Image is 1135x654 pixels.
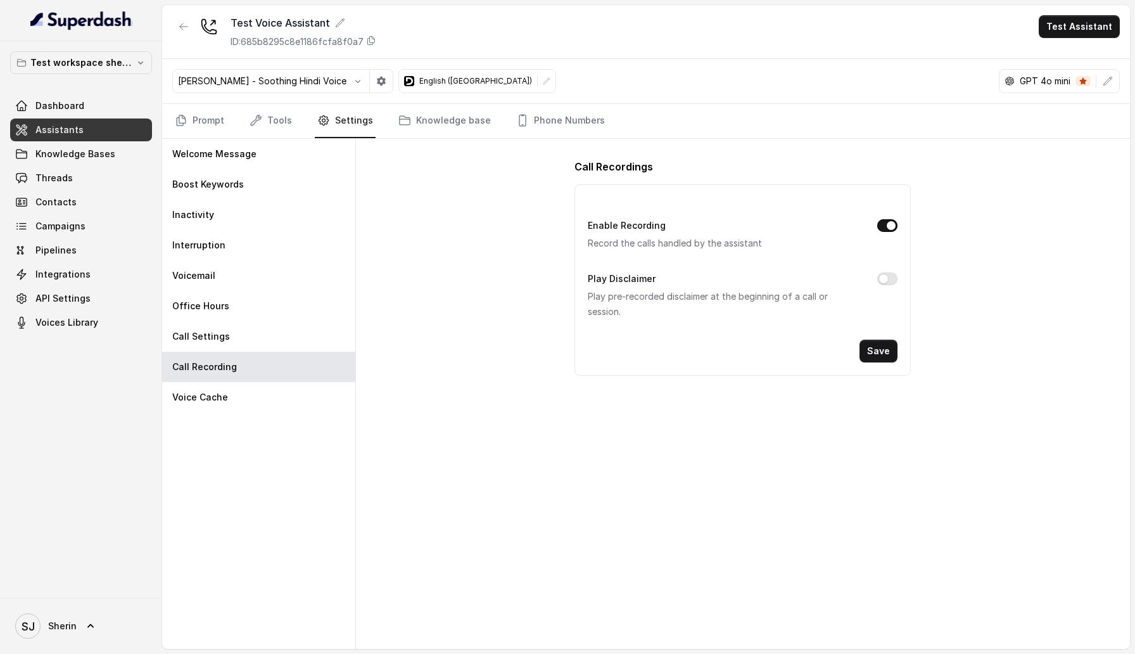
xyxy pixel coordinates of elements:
a: Integrations [10,263,152,286]
a: Pipelines [10,239,152,262]
a: Knowledge base [396,104,493,138]
button: Test workspace sherin - limits of workspace naming [10,51,152,74]
a: API Settings [10,287,152,310]
p: [PERSON_NAME] - Soothing Hindi Voice [178,75,346,87]
span: Integrations [35,268,91,281]
button: Save [859,340,897,362]
p: Boost Keywords [172,178,244,191]
a: Dashboard [10,94,152,117]
div: Test Voice Assistant [231,15,376,30]
a: Phone Numbers [514,104,607,138]
p: Play pre-recorded disclaimer at the beginning of a call or session. [588,289,857,319]
p: Record the calls handled by the assistant [588,236,857,251]
p: Welcome Message [172,148,257,160]
p: GPT 4o mini [1020,75,1070,87]
a: Knowledge Bases [10,143,152,165]
span: Sherin [48,620,77,632]
label: Enable Recording [588,218,666,233]
span: Campaigns [35,220,86,233]
span: Voices Library [35,316,98,329]
a: Voices Library [10,311,152,334]
a: Sherin [10,608,152,644]
a: Tools [247,104,295,138]
a: Threads [10,167,152,189]
p: ID: 685b8295c8e1186fcfa8f0a7 [231,35,364,48]
a: Settings [315,104,376,138]
span: Knowledge Bases [35,148,115,160]
span: Dashboard [35,99,84,112]
span: Pipelines [35,244,77,257]
nav: Tabs [172,104,1120,138]
p: English ([GEOGRAPHIC_DATA]) [419,76,532,86]
a: Prompt [172,104,227,138]
p: Voice Cache [172,391,228,404]
p: Office Hours [172,300,229,312]
p: Voicemail [172,269,215,282]
span: Assistants [35,124,84,136]
text: SJ [22,620,35,633]
p: Call Settings [172,330,230,343]
svg: deepgram logo [404,76,414,86]
a: Contacts [10,191,152,214]
span: API Settings [35,292,91,305]
label: Play Disclaimer [588,271,656,286]
p: Call Recordings [574,159,911,174]
svg: openai logo [1005,76,1015,86]
a: Campaigns [10,215,152,238]
button: Test Assistant [1039,15,1120,38]
a: Assistants [10,119,152,141]
span: Contacts [35,196,77,208]
p: Inactivity [172,208,214,221]
p: Call Recording [172,361,237,373]
img: light.svg [30,10,132,30]
p: Test workspace sherin - limits of workspace naming [30,55,132,70]
span: Threads [35,172,73,184]
p: Interruption [172,239,225,252]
